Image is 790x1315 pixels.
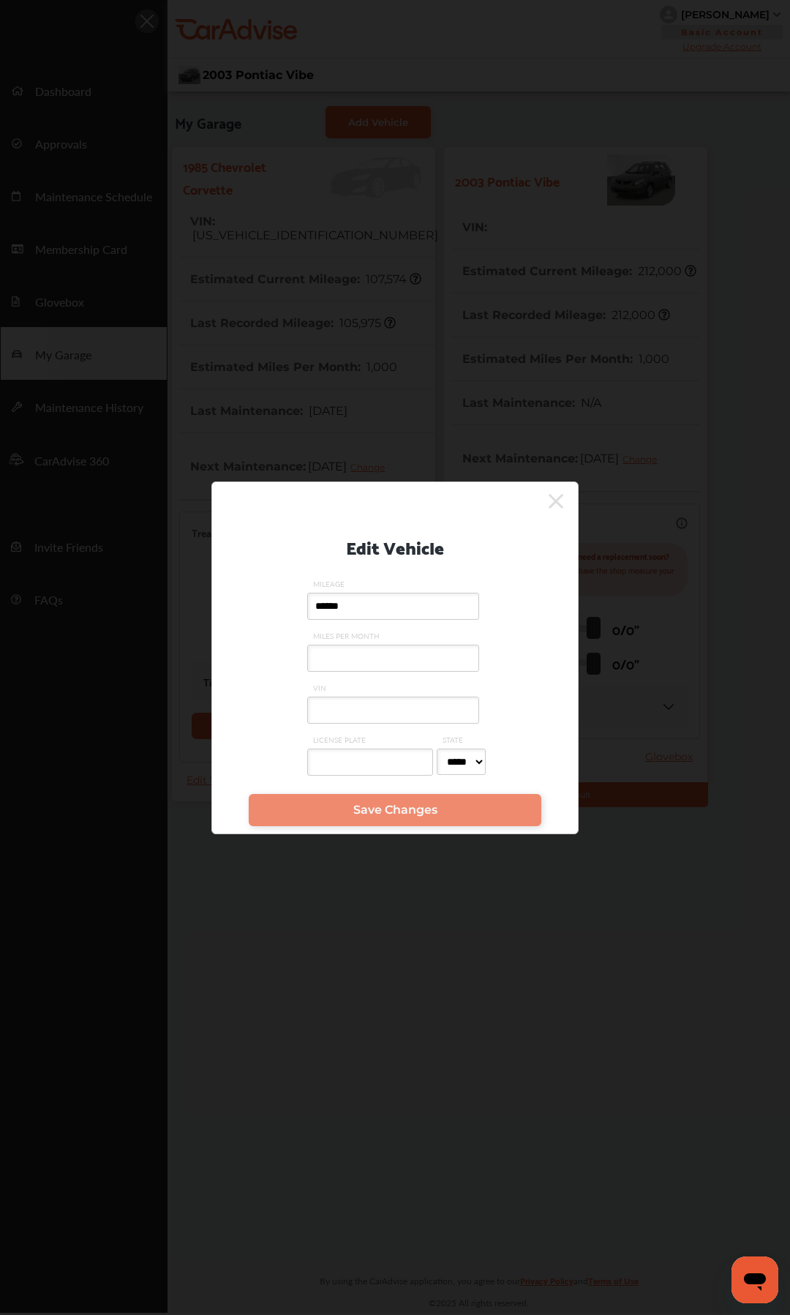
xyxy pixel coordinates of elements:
[307,683,483,693] span: VIN
[307,697,479,724] input: VIN
[437,735,489,745] span: STATE
[307,749,433,776] input: LICENSE PLATE
[307,593,479,620] input: MILEAGE
[731,1256,778,1303] iframe: Button to launch messaging window
[353,803,437,817] span: Save Changes
[249,794,541,826] a: Save Changes
[307,579,483,589] span: MILEAGE
[346,531,444,561] p: Edit Vehicle
[307,645,479,672] input: MILES PER MONTH
[307,631,483,641] span: MILES PER MONTH
[307,735,437,745] span: LICENSE PLATE
[437,749,486,775] select: STATE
